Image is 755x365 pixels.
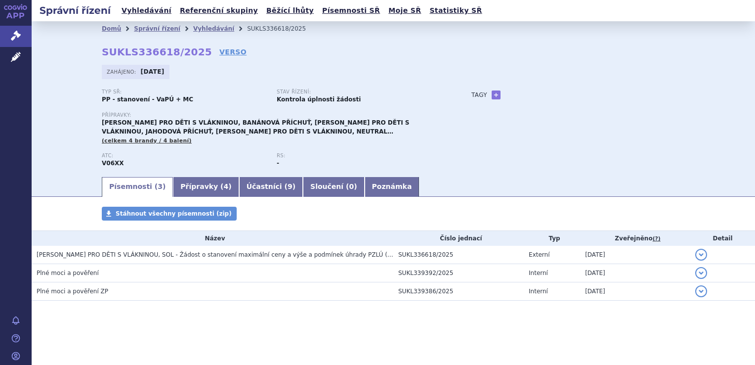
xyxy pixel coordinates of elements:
p: RS: [277,153,442,159]
a: + [492,91,501,99]
th: Detail [690,231,755,246]
a: Účastníci (9) [239,177,303,197]
td: SUKL336618/2025 [393,246,524,264]
span: (celkem 4 brandy / 4 balení) [102,137,192,144]
th: Typ [524,231,580,246]
a: Přípravky (4) [173,177,239,197]
a: Stáhnout všechny písemnosti (zip) [102,207,237,221]
span: Interní [529,270,548,276]
span: Plné moci a pověření ZP [37,288,108,295]
th: Zveřejněno [580,231,690,246]
td: [DATE] [580,282,690,301]
a: Běžící lhůty [263,4,317,17]
span: 0 [349,182,354,190]
span: 9 [288,182,293,190]
a: Písemnosti (3) [102,177,173,197]
strong: PP - stanovení - VaPÚ + MC [102,96,193,103]
a: Referenční skupiny [177,4,261,17]
a: Sloučení (0) [303,177,364,197]
p: Přípravky: [102,112,452,118]
strong: - [277,160,279,167]
span: 3 [158,182,163,190]
li: SUKLS336618/2025 [247,21,319,36]
strong: Kontrola úplnosti žádosti [277,96,361,103]
button: detail [695,267,707,279]
span: Plné moci a pověření [37,270,99,276]
strong: POTRAVINY PRO ZVLÁŠTNÍ LÉKAŘSKÉ ÚČELY (PZLÚ) (ČESKÁ ATC SKUPINA) [102,160,124,167]
span: FORTINI PRO DĚTI S VLÁKNINOU, SOL - Žádost o stanovení maximální ceny a výše a podmínek úhrady PZ... [37,251,397,258]
span: Externí [529,251,549,258]
button: detail [695,285,707,297]
span: Zahájeno: [107,68,138,76]
span: Stáhnout všechny písemnosti (zip) [116,210,232,217]
a: VERSO [219,47,247,57]
a: Vyhledávání [119,4,174,17]
td: SUKL339392/2025 [393,264,524,282]
p: ATC: [102,153,267,159]
a: Domů [102,25,121,32]
span: 4 [224,182,229,190]
a: Písemnosti SŘ [319,4,383,17]
td: [DATE] [580,246,690,264]
a: Vyhledávání [193,25,234,32]
a: Poznámka [365,177,419,197]
h2: Správní řízení [32,3,119,17]
td: SUKL339386/2025 [393,282,524,301]
a: Moje SŘ [385,4,424,17]
th: Číslo jednací [393,231,524,246]
th: Název [32,231,393,246]
span: Interní [529,288,548,295]
td: [DATE] [580,264,690,282]
span: [PERSON_NAME] PRO DĚTI S VLÁKNINOU, BANÁNOVÁ PŘÍCHUŤ, [PERSON_NAME] PRO DĚTI S VLÁKNINOU, JAHODOV... [102,119,409,135]
a: Statistiky SŘ [426,4,485,17]
strong: SUKLS336618/2025 [102,46,212,58]
abbr: (?) [653,235,661,242]
button: detail [695,249,707,261]
strong: [DATE] [141,68,165,75]
p: Typ SŘ: [102,89,267,95]
h3: Tagy [471,89,487,101]
a: Správní řízení [134,25,180,32]
p: Stav řízení: [277,89,442,95]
